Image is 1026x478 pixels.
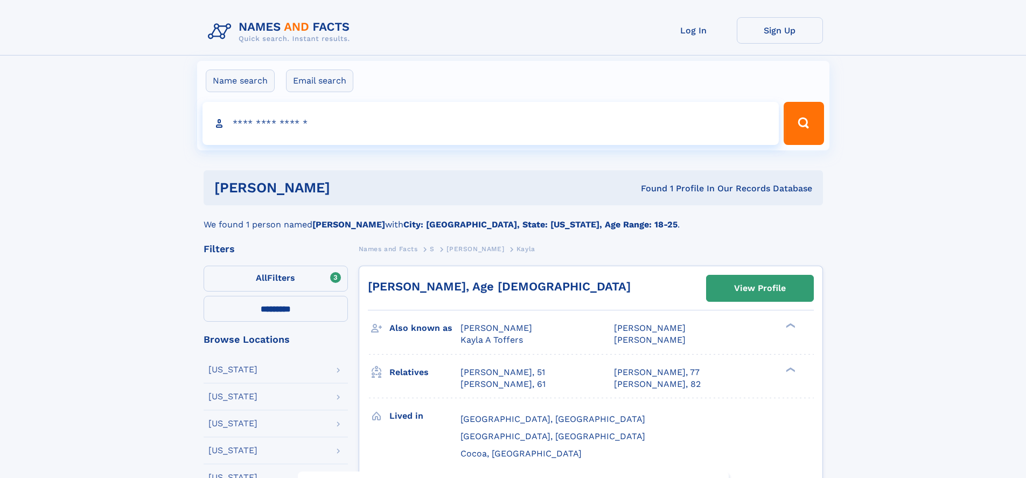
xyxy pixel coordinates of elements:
[460,378,546,390] a: [PERSON_NAME], 61
[389,407,460,425] h3: Lived in
[460,431,645,441] span: [GEOGRAPHIC_DATA], [GEOGRAPHIC_DATA]
[430,245,435,253] span: S
[256,273,267,283] span: All
[208,419,257,428] div: [US_STATE]
[430,242,435,255] a: S
[204,205,823,231] div: We found 1 person named with .
[204,244,348,254] div: Filters
[783,366,796,373] div: ❯
[734,276,786,301] div: View Profile
[403,219,678,230] b: City: [GEOGRAPHIC_DATA], State: [US_STATE], Age Range: 18-25
[707,275,813,301] a: View Profile
[208,392,257,401] div: [US_STATE]
[446,242,504,255] a: [PERSON_NAME]
[368,280,631,293] a: [PERSON_NAME], Age [DEMOGRAPHIC_DATA]
[214,181,486,195] h1: [PERSON_NAME]
[614,335,686,345] span: [PERSON_NAME]
[312,219,385,230] b: [PERSON_NAME]
[651,17,737,44] a: Log In
[203,102,779,145] input: search input
[614,323,686,333] span: [PERSON_NAME]
[460,414,645,424] span: [GEOGRAPHIC_DATA], [GEOGRAPHIC_DATA]
[208,446,257,455] div: [US_STATE]
[204,335,348,344] div: Browse Locations
[517,245,535,253] span: Kayla
[460,335,523,345] span: Kayla A Toffers
[614,366,700,378] a: [PERSON_NAME], 77
[446,245,504,253] span: [PERSON_NAME]
[614,378,701,390] a: [PERSON_NAME], 82
[208,365,257,374] div: [US_STATE]
[204,266,348,292] label: Filters
[359,242,418,255] a: Names and Facts
[460,448,582,459] span: Cocoa, [GEOGRAPHIC_DATA]
[389,319,460,337] h3: Also known as
[783,322,796,329] div: ❯
[737,17,823,44] a: Sign Up
[485,183,812,195] div: Found 1 Profile In Our Records Database
[286,70,353,92] label: Email search
[784,102,823,145] button: Search Button
[460,323,532,333] span: [PERSON_NAME]
[389,363,460,382] h3: Relatives
[206,70,275,92] label: Name search
[204,17,359,46] img: Logo Names and Facts
[460,366,545,378] a: [PERSON_NAME], 51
